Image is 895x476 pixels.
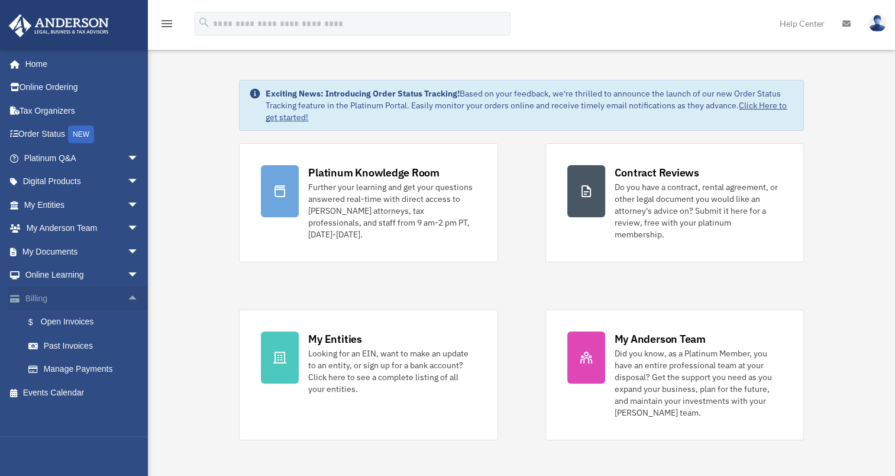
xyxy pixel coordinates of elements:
[8,123,157,147] a: Order StatusNEW
[8,381,157,404] a: Events Calendar
[160,17,174,31] i: menu
[17,334,157,358] a: Past Invoices
[266,100,787,123] a: Click Here to get started!
[8,263,157,287] a: Online Learningarrow_drop_down
[127,240,151,264] span: arrow_drop_down
[615,332,706,346] div: My Anderson Team
[615,165,699,180] div: Contract Reviews
[127,170,151,194] span: arrow_drop_down
[239,143,497,262] a: Platinum Knowledge Room Further your learning and get your questions answered real-time with dire...
[545,143,804,262] a: Contract Reviews Do you have a contract, rental agreement, or other legal document you would like...
[127,263,151,288] span: arrow_drop_down
[308,348,476,395] div: Looking for an EIN, want to make an update to an entity, or sign up for a bank account? Click her...
[127,146,151,171] span: arrow_drop_down
[160,21,174,31] a: menu
[127,193,151,217] span: arrow_drop_down
[868,15,886,32] img: User Pic
[5,14,112,37] img: Anderson Advisors Platinum Portal
[68,126,94,143] div: NEW
[308,165,440,180] div: Platinum Knowledge Room
[8,217,157,240] a: My Anderson Teamarrow_drop_down
[8,52,151,76] a: Home
[8,146,157,170] a: Platinum Q&Aarrow_drop_down
[308,181,476,240] div: Further your learning and get your questions answered real-time with direct access to [PERSON_NAM...
[127,287,151,311] span: arrow_drop_up
[615,181,782,240] div: Do you have a contract, rental agreement, or other legal document you would like an attorney's ad...
[266,88,793,123] div: Based on your feedback, we're thrilled to announce the launch of our new Order Status Tracking fe...
[239,310,497,440] a: My Entities Looking for an EIN, want to make an update to an entity, or sign up for a bank accoun...
[8,76,157,99] a: Online Ordering
[8,193,157,217] a: My Entitiesarrow_drop_down
[615,348,782,419] div: Did you know, as a Platinum Member, you have an entire professional team at your disposal? Get th...
[17,310,157,335] a: $Open Invoices
[8,287,157,310] a: Billingarrow_drop_up
[17,358,157,381] a: Manage Payments
[266,88,460,99] strong: Exciting News: Introducing Order Status Tracking!
[8,170,157,194] a: Digital Productsarrow_drop_down
[8,99,157,123] a: Tax Organizers
[127,217,151,241] span: arrow_drop_down
[35,315,41,330] span: $
[198,16,211,29] i: search
[308,332,361,346] div: My Entities
[8,240,157,263] a: My Documentsarrow_drop_down
[545,310,804,440] a: My Anderson Team Did you know, as a Platinum Member, you have an entire professional team at your...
